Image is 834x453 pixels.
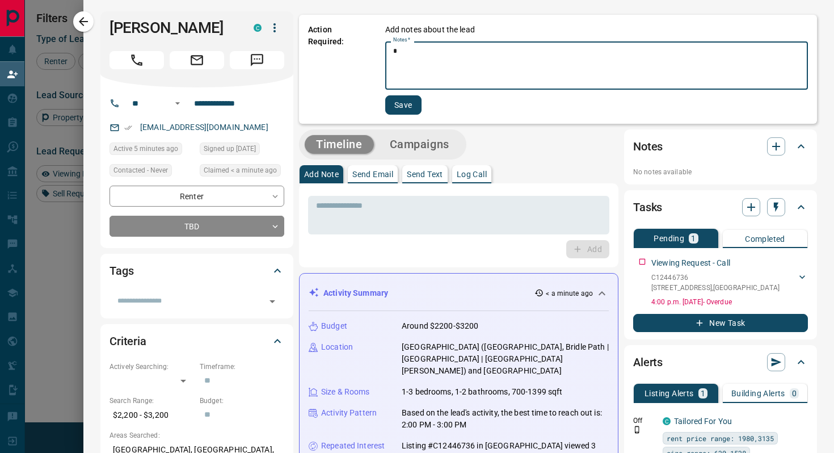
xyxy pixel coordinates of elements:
div: Fri Aug 01 2025 [200,142,284,158]
p: 0 [792,389,797,397]
p: Send Text [407,170,443,178]
h1: [PERSON_NAME] [109,19,237,37]
p: Pending [654,234,684,242]
p: $2,200 - $3,200 [109,406,194,425]
div: Alerts [633,349,808,376]
p: 1 [701,389,705,397]
a: Tailored For You [674,417,732,426]
p: Completed [745,235,785,243]
div: condos.ca [663,417,671,425]
p: Budget: [200,396,284,406]
button: Save [385,95,422,115]
h2: Tasks [633,198,662,216]
p: Activity Pattern [321,407,377,419]
a: [EMAIL_ADDRESS][DOMAIN_NAME] [140,123,268,132]
p: Timeframe: [200,362,284,372]
span: rent price range: 1980,3135 [667,433,774,444]
h2: Criteria [109,332,146,350]
p: Based on the lead's activity, the best time to reach out is: 2:00 PM - 3:00 PM [402,407,609,431]
p: Budget [321,320,347,332]
p: Off [633,416,656,426]
p: Actively Searching: [109,362,194,372]
div: Sun Oct 12 2025 [109,142,194,158]
p: Send Email [352,170,393,178]
p: [STREET_ADDRESS] , [GEOGRAPHIC_DATA] [651,283,780,293]
button: Open [171,97,184,110]
div: Notes [633,133,808,160]
p: Add Note [304,170,339,178]
p: 1-3 bedrooms, 1-2 bathrooms, 700-1399 sqft [402,386,563,398]
p: Around $2200-$3200 [402,320,478,332]
h2: Notes [633,137,663,156]
div: Tasks [633,194,808,221]
p: Building Alerts [731,389,785,397]
label: Notes [393,36,410,44]
h2: Alerts [633,353,663,371]
p: Activity Summary [323,287,388,299]
span: Signed up [DATE] [204,143,256,154]
span: Email [170,51,224,69]
span: Message [230,51,284,69]
p: Areas Searched: [109,430,284,441]
p: Size & Rooms [321,386,370,398]
p: 1 [691,234,696,242]
p: Search Range: [109,396,194,406]
div: Sun Oct 12 2025 [200,164,284,180]
span: Active 5 minutes ago [113,143,178,154]
h2: Tags [109,262,133,280]
div: C12446736[STREET_ADDRESS],[GEOGRAPHIC_DATA] [651,270,808,295]
div: Activity Summary< a minute ago [309,283,609,304]
p: Action Required: [308,24,368,115]
div: condos.ca [254,24,262,32]
span: Claimed < a minute ago [204,165,277,176]
p: C12446736 [651,272,780,283]
div: Criteria [109,328,284,355]
p: Viewing Request - Call [651,257,730,269]
p: Listing Alerts [645,389,694,397]
p: Add notes about the lead [385,24,475,36]
p: < a minute ago [546,288,593,299]
p: 4:00 p.m. [DATE] - Overdue [651,297,808,307]
p: Repeated Interest [321,440,385,452]
svg: Push Notification Only [633,426,641,434]
button: Open [264,293,280,309]
p: No notes available [633,167,808,177]
p: [GEOGRAPHIC_DATA] ([GEOGRAPHIC_DATA], Bridle Path | [GEOGRAPHIC_DATA] | [GEOGRAPHIC_DATA][PERSON_... [402,341,609,377]
button: New Task [633,314,808,332]
span: Call [109,51,164,69]
p: Location [321,341,353,353]
p: Log Call [457,170,487,178]
svg: Email Verified [124,124,132,132]
div: Renter [109,186,284,207]
button: Timeline [305,135,374,154]
div: Tags [109,257,284,284]
div: TBD [109,216,284,237]
button: Campaigns [378,135,461,154]
span: Contacted - Never [113,165,168,176]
